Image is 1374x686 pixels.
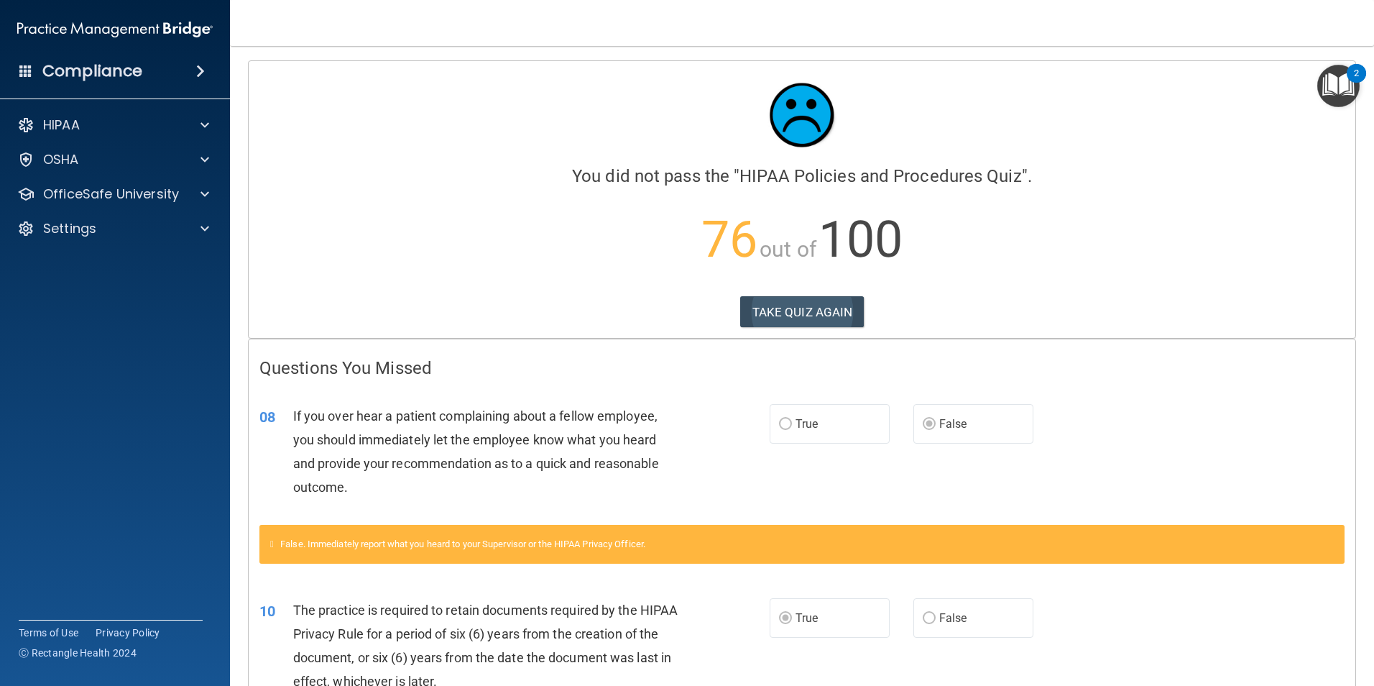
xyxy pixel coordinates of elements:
span: 08 [259,408,275,426]
input: True [779,613,792,624]
span: If you over hear a patient complaining about a fellow employee, you should immediately let the em... [293,408,659,495]
p: OSHA [43,151,79,168]
button: TAKE QUIZ AGAIN [740,296,864,328]
button: Open Resource Center, 2 new notifications [1317,65,1360,107]
iframe: Drift Widget Chat Controller [1302,587,1357,641]
a: Settings [17,220,209,237]
a: OfficeSafe University [17,186,209,203]
span: True [796,417,818,431]
input: False [923,613,936,624]
span: True [796,611,818,625]
a: Terms of Use [19,626,78,640]
img: PMB logo [17,15,213,44]
div: 2 [1354,73,1359,92]
p: HIPAA [43,116,80,134]
h4: Questions You Missed [259,359,1345,378]
span: 100 [819,210,903,269]
input: False [923,419,936,430]
a: OSHA [17,151,209,168]
span: False. Immediately report what you heard to your Supervisor or the HIPAA Privacy Officer. [280,539,645,549]
a: HIPAA [17,116,209,134]
span: False [939,417,967,431]
span: False [939,611,967,625]
span: out of [760,237,816,262]
p: Settings [43,220,96,237]
span: 10 [259,603,275,620]
h4: Compliance [42,61,142,81]
span: 76 [701,210,757,269]
a: Privacy Policy [96,626,160,640]
input: True [779,419,792,430]
img: sad_face.ecc698e2.jpg [759,72,845,158]
p: OfficeSafe University [43,186,179,203]
h4: You did not pass the " ". [259,167,1345,186]
span: Ⓒ Rectangle Health 2024 [19,646,137,660]
span: HIPAA Policies and Procedures Quiz [739,166,1021,186]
